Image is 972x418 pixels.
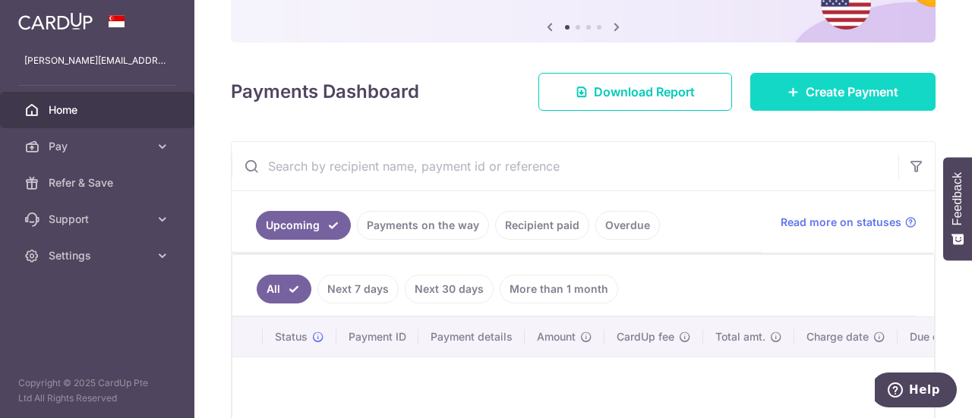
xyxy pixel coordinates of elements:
[495,211,589,240] a: Recipient paid
[750,73,936,111] a: Create Payment
[875,372,957,410] iframe: Opens a widget where you can find more information
[256,211,351,240] a: Upcoming
[538,73,732,111] a: Download Report
[537,329,576,344] span: Amount
[943,157,972,260] button: Feedback - Show survey
[49,248,149,263] span: Settings
[951,172,964,225] span: Feedback
[257,275,311,303] a: All
[336,317,418,357] th: Payment ID
[317,275,399,303] a: Next 7 days
[49,212,149,227] span: Support
[806,329,869,344] span: Charge date
[24,53,170,68] p: [PERSON_NAME][EMAIL_ADDRESS][PERSON_NAME][DOMAIN_NAME]
[595,211,660,240] a: Overdue
[781,215,901,230] span: Read more on statuses
[617,329,674,344] span: CardUp fee
[781,215,917,230] a: Read more on statuses
[49,139,149,154] span: Pay
[806,83,898,101] span: Create Payment
[49,175,149,190] span: Refer & Save
[49,102,149,118] span: Home
[18,12,93,30] img: CardUp
[232,142,898,190] input: Search by recipient name, payment id or reference
[231,78,419,105] h4: Payments Dashboard
[500,275,618,303] a: More than 1 month
[594,83,695,101] span: Download Report
[418,317,525,357] th: Payment details
[275,329,308,344] span: Status
[405,275,494,303] a: Next 30 days
[910,329,955,344] span: Due date
[357,211,489,240] a: Payments on the way
[715,329,765,344] span: Total amt.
